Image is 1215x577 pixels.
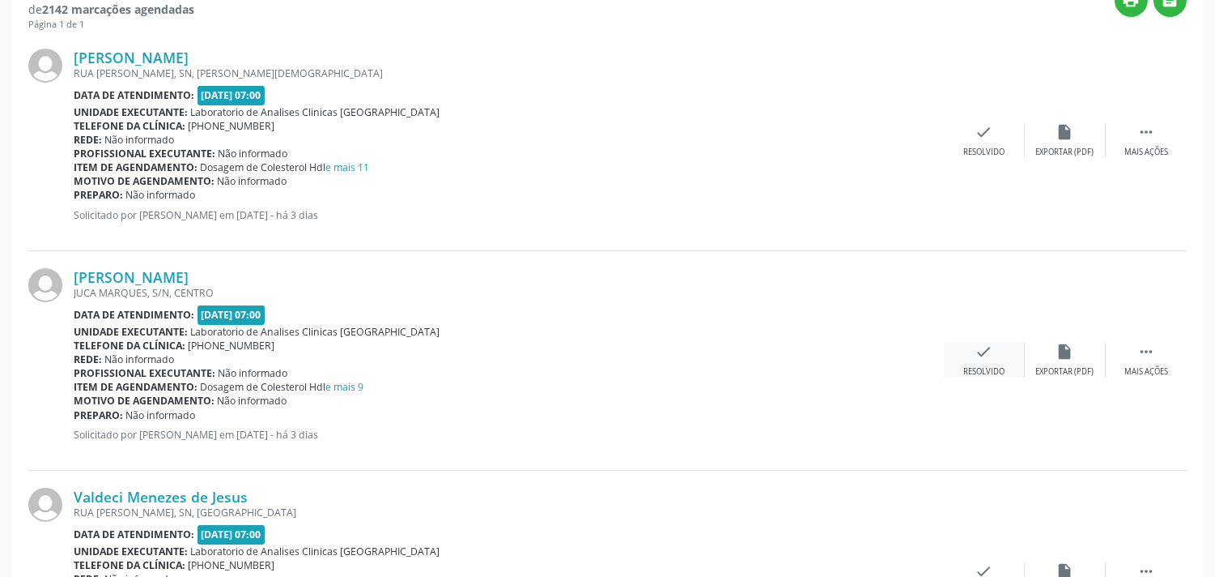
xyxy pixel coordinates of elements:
[28,1,194,18] div: de
[74,119,185,133] b: Telefone da clínica:
[1056,123,1074,141] i: insert_drive_file
[74,268,189,286] a: [PERSON_NAME]
[963,366,1005,378] div: Resolvido
[189,558,275,572] span: [PHONE_NUMBER]
[74,339,185,353] b: Telefone da clínica:
[105,133,175,147] span: Não informado
[189,119,275,133] span: [PHONE_NUMBER]
[198,306,266,324] span: [DATE] 07:00
[74,353,102,366] b: Rede:
[74,160,198,174] b: Item de agendamento:
[74,545,188,558] b: Unidade executante:
[218,174,287,188] span: Não informado
[189,339,275,353] span: [PHONE_NUMBER]
[191,545,440,558] span: Laboratorio de Analises Clinicas [GEOGRAPHIC_DATA]
[219,147,288,160] span: Não informado
[28,18,194,32] div: Página 1 de 1
[28,488,62,522] img: img
[326,160,370,174] a: e mais 11
[74,428,944,442] p: Solicitado por [PERSON_NAME] em [DATE] - há 3 dias
[74,49,189,66] a: [PERSON_NAME]
[28,268,62,302] img: img
[74,325,188,339] b: Unidade executante:
[74,105,188,119] b: Unidade executante:
[1124,366,1168,378] div: Mais ações
[105,353,175,366] span: Não informado
[1036,147,1094,158] div: Exportar (PDF)
[74,88,194,102] b: Data de atendimento:
[74,147,215,160] b: Profissional executante:
[74,133,102,147] b: Rede:
[74,506,944,519] div: RUA [PERSON_NAME], SN, [GEOGRAPHIC_DATA]
[126,188,196,202] span: Não informado
[218,394,287,408] span: Não informado
[1036,366,1094,378] div: Exportar (PDF)
[326,380,364,394] a: e mais 9
[1124,147,1168,158] div: Mais ações
[219,366,288,380] span: Não informado
[74,188,123,202] b: Preparo:
[198,86,266,105] span: [DATE] 07:00
[1137,343,1155,361] i: 
[74,208,944,222] p: Solicitado por [PERSON_NAME] em [DATE] - há 3 dias
[74,66,944,80] div: RUA [PERSON_NAME], SN, [PERSON_NAME][DEMOGRAPHIC_DATA]
[201,160,370,174] span: Dosagem de Colesterol Hdl
[74,174,215,188] b: Motivo de agendamento:
[74,394,215,408] b: Motivo de agendamento:
[126,408,196,422] span: Não informado
[42,2,194,17] strong: 2142 marcações agendadas
[963,147,1005,158] div: Resolvido
[1056,343,1074,361] i: insert_drive_file
[74,380,198,394] b: Item de agendamento:
[74,558,185,572] b: Telefone da clínica:
[975,123,993,141] i: check
[1137,123,1155,141] i: 
[191,325,440,339] span: Laboratorio de Analises Clinicas [GEOGRAPHIC_DATA]
[191,105,440,119] span: Laboratorio de Analises Clinicas [GEOGRAPHIC_DATA]
[74,488,248,506] a: Valdeci Menezes de Jesus
[74,408,123,422] b: Preparo:
[74,366,215,380] b: Profissional executante:
[198,525,266,544] span: [DATE] 07:00
[74,286,944,300] div: JUCA MARQUES, S/N, CENTRO
[74,308,194,322] b: Data de atendimento:
[28,49,62,83] img: img
[74,528,194,541] b: Data de atendimento:
[201,380,364,394] span: Dosagem de Colesterol Hdl
[975,343,993,361] i: check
